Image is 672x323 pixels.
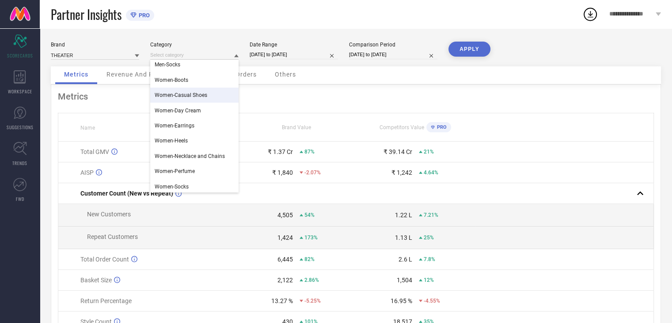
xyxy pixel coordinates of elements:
span: 4.64% [424,169,438,176]
div: Women-Socks [150,179,239,194]
div: 1.22 L [395,211,412,219]
div: Brand [51,42,139,48]
input: Select date range [250,50,338,59]
span: 2.86% [304,277,319,283]
div: 13.27 % [271,297,293,304]
div: ₹ 39.14 Cr [383,148,412,155]
span: TRENDS [12,160,27,166]
span: Men-Socks [155,62,180,68]
span: 173% [304,235,318,241]
span: Customer Count (New vs Repeat) [80,190,173,197]
span: PRO [137,12,150,19]
div: Date Range [250,42,338,48]
span: Women-Day Cream [155,108,201,114]
span: Name [80,125,95,131]
span: -2.07% [304,169,321,176]
div: 6,445 [277,256,293,263]
span: Women-Boots [155,77,188,83]
span: Women-Heels [155,138,188,144]
div: Comparison Period [349,42,437,48]
span: FWD [16,196,24,202]
span: Others [275,71,296,78]
span: Partner Insights [51,5,121,23]
span: Total Order Count [80,256,129,263]
div: 2.6 L [399,256,412,263]
span: SCORECARDS [7,52,33,59]
div: Open download list [582,6,598,22]
span: Total GMV [80,148,109,155]
div: 16.95 % [391,297,412,304]
span: SUGGESTIONS [7,124,34,131]
span: 21% [424,149,434,155]
span: 82% [304,256,315,262]
div: Women-Casual Shoes [150,88,239,103]
span: Repeat Customers [87,233,138,240]
div: Women-Boots [150,73,239,88]
div: Women-Day Cream [150,103,239,118]
input: Select category [150,50,239,60]
div: 4,505 [277,211,293,219]
span: New Customers [87,211,131,218]
span: 87% [304,149,315,155]
span: PRO [435,124,447,130]
div: Women-Necklace and Chains [150,149,239,164]
span: Women-Casual Shoes [155,92,207,98]
span: -4.55% [424,298,440,304]
span: 12% [424,277,434,283]
div: 1.13 L [395,234,412,241]
div: ₹ 1.37 Cr [268,148,293,155]
span: Women-Socks [155,184,189,190]
div: ₹ 1,840 [272,169,293,176]
span: 54% [304,212,315,218]
div: Metrics [58,91,654,102]
div: 1,424 [277,234,293,241]
div: Category [150,42,239,48]
span: Brand Value [282,124,311,131]
div: Women-Earrings [150,118,239,133]
div: Men-Socks [150,57,239,72]
div: ₹ 1,242 [391,169,412,176]
span: Competitors Value [380,124,424,131]
span: 25% [424,235,434,241]
span: WORKSPACE [8,88,32,95]
span: Basket Size [80,277,112,284]
span: Women-Necklace and Chains [155,153,225,159]
span: Revenue And Pricing [106,71,171,78]
div: 1,504 [397,277,412,284]
span: Metrics [64,71,88,78]
span: 7.8% [424,256,435,262]
div: 2,122 [277,277,293,284]
input: Select comparison period [349,50,437,59]
div: Women-Heels [150,133,239,148]
span: Women-Earrings [155,123,194,129]
span: -5.25% [304,298,321,304]
span: Return Percentage [80,297,132,304]
button: APPLY [448,42,490,57]
span: AISP [80,169,94,176]
div: Women-Perfume [150,164,239,179]
span: 7.21% [424,212,438,218]
span: Women-Perfume [155,168,195,174]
